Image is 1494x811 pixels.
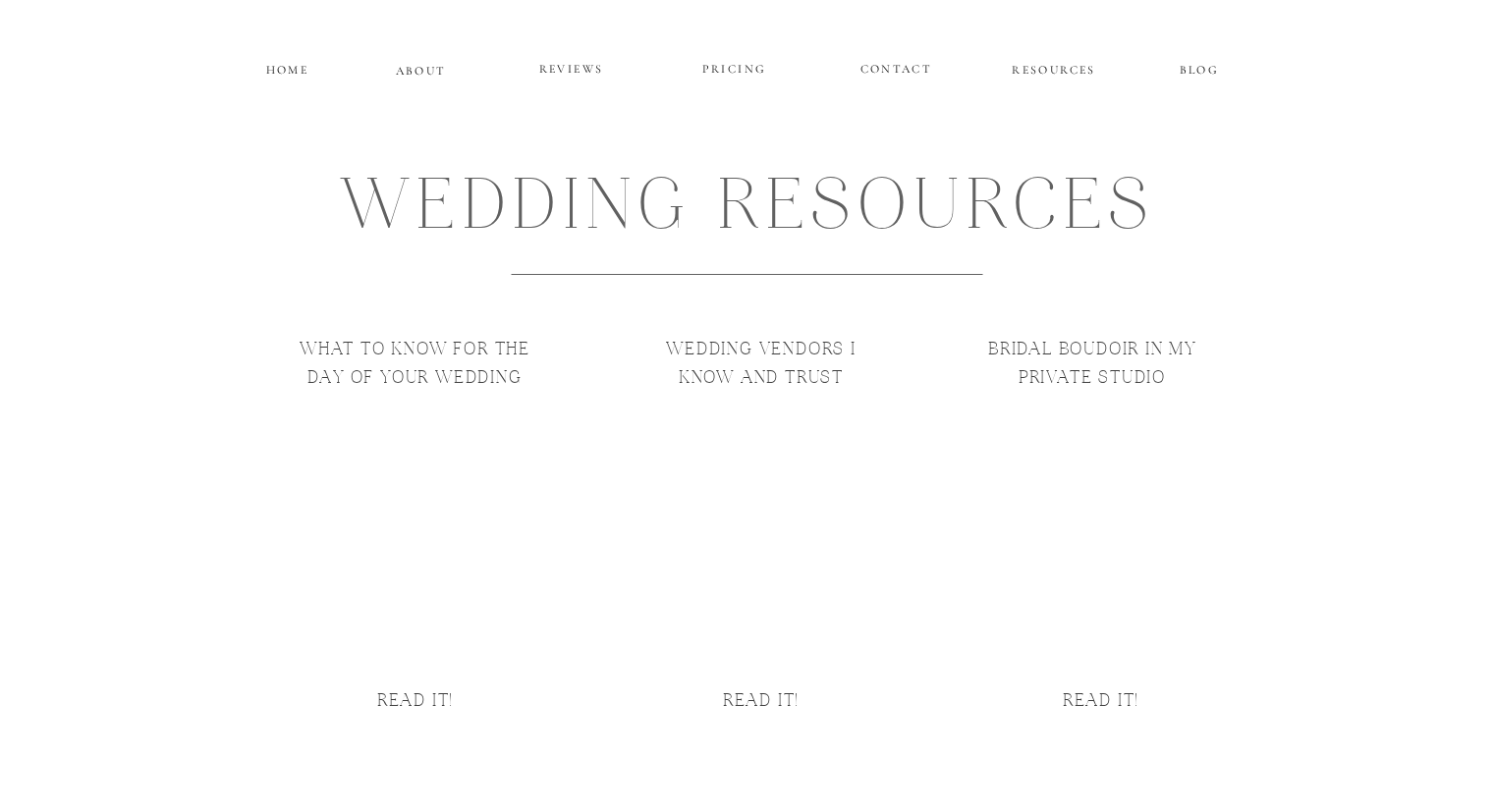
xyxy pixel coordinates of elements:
[288,338,543,414] h2: what to know for the day of your wedding
[1010,59,1099,76] a: RESOURCES
[646,338,877,419] h2: wedding vendors I know and trust
[676,58,794,81] a: PRICING
[977,338,1208,419] h2: bridal boudoir in my private studio
[860,58,932,75] a: CONTACT
[514,689,1010,726] a: read it!
[854,689,1350,726] a: read it!
[513,58,631,81] a: REVIEWS
[263,59,312,76] a: HOME
[298,157,1198,264] h1: wedding resources
[168,689,664,726] a: read it!
[396,60,447,77] a: ABOUT
[1155,59,1245,76] a: BLOG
